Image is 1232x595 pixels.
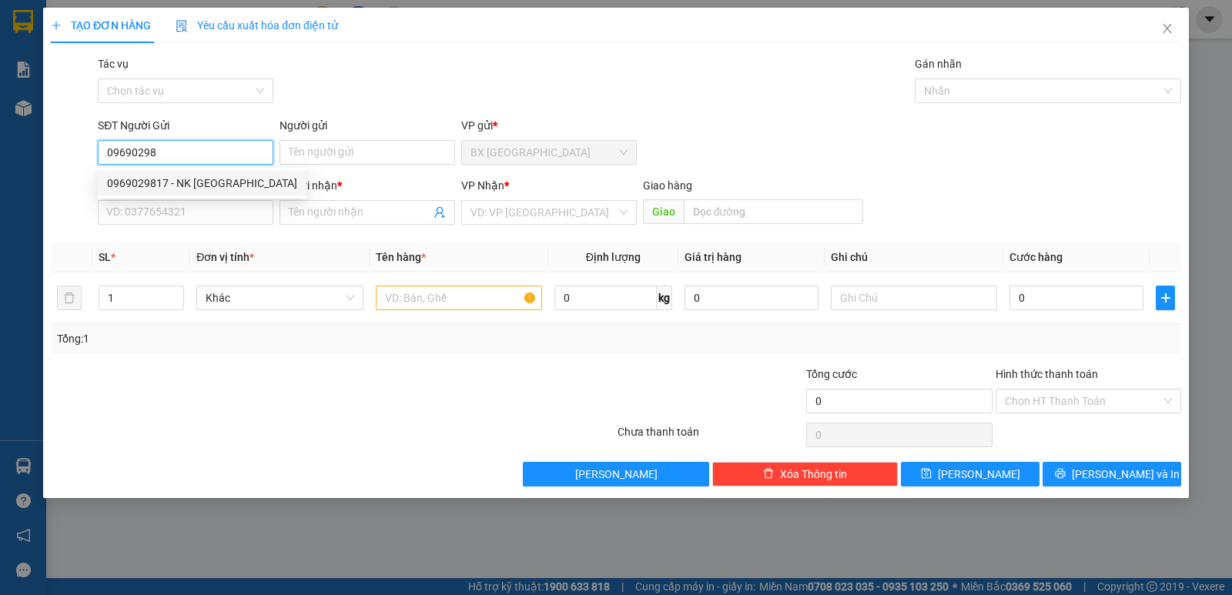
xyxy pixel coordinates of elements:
input: 0 [685,286,819,310]
img: icon [176,20,188,32]
div: Người nhận [280,177,455,194]
button: [PERSON_NAME] [523,462,708,486]
div: Tổng: 1 [57,330,477,347]
span: BX Tân Châu [470,141,628,164]
span: Khác [206,286,353,309]
div: Chưa thanh toán [616,423,805,450]
div: VP gửi [461,117,637,134]
span: plus [51,20,62,31]
div: 0969029817 - NK VIỆT ĐỨC [98,171,306,196]
span: Cước hàng [1009,251,1063,263]
span: Tổng cước [806,368,857,380]
div: Người gửi [280,117,455,134]
input: Ghi Chú [831,286,997,310]
span: close [1161,22,1173,35]
span: SL [99,251,111,263]
input: VD: Bàn, Ghế [376,286,542,310]
button: delete [57,286,82,310]
span: Giá trị hàng [685,251,742,263]
th: Ghi chú [825,242,1003,272]
span: user-add [434,206,446,219]
div: SĐT Người Gửi [98,117,273,134]
label: Tác vụ [98,58,129,70]
label: Gán nhãn [915,58,962,70]
span: Giao [643,199,684,224]
span: kg [657,286,672,310]
span: Yêu cầu xuất hóa đơn điện tử [176,19,338,32]
span: Xóa Thông tin [780,466,847,483]
span: save [921,468,932,480]
span: [PERSON_NAME] [575,466,658,483]
span: printer [1055,468,1066,480]
span: Định lượng [586,251,641,263]
span: TẠO ĐƠN HÀNG [51,19,151,32]
span: Giao hàng [643,179,692,192]
button: save[PERSON_NAME] [901,462,1039,486]
button: Close [1146,8,1189,51]
div: 0969029817 - NK [GEOGRAPHIC_DATA] [107,175,297,192]
span: plus [1157,292,1174,304]
button: printer[PERSON_NAME] và In [1043,462,1181,486]
span: Đơn vị tính [196,251,254,263]
input: Dọc đường [684,199,864,224]
label: Hình thức thanh toán [996,368,1098,380]
button: plus [1156,286,1175,310]
span: [PERSON_NAME] [938,466,1020,483]
span: VP Nhận [461,179,504,192]
span: [PERSON_NAME] và In [1072,466,1180,483]
span: Tên hàng [376,251,426,263]
button: deleteXóa Thông tin [712,462,898,486]
span: delete [763,468,774,480]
